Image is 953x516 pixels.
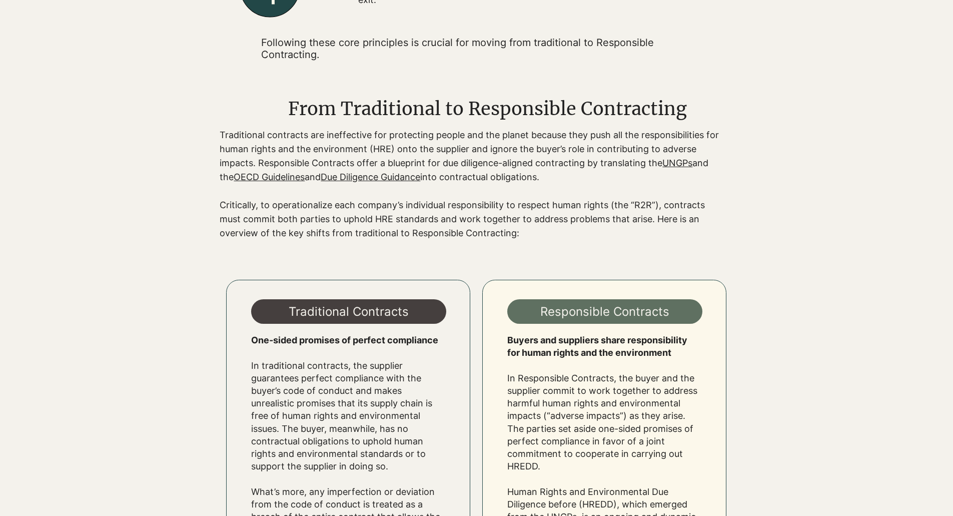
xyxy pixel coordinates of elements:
[251,335,438,345] span: One-sided promises of perfect compliance
[251,303,446,321] h3: Traditional Contracts
[662,158,692,168] a: UNGPs
[507,303,702,321] h3: Responsible Contracts
[220,198,720,240] p: Critically, to operationalize each company’s individual responsibility to respect human rights (t...
[507,335,687,358] span: Buyers and suppliers share responsibility for human rights and the environment
[288,98,687,120] span: From Traditional to Responsible Contracting
[261,37,679,61] p: ​Following these core principles is crucial for moving from traditional to Responsible Contracting.
[234,172,305,182] a: OECD Guidelines
[220,128,720,184] p: Traditional contracts are ineffective for protecting people and the planet because they push all ...
[321,172,420,182] a: Due Diligence Guidance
